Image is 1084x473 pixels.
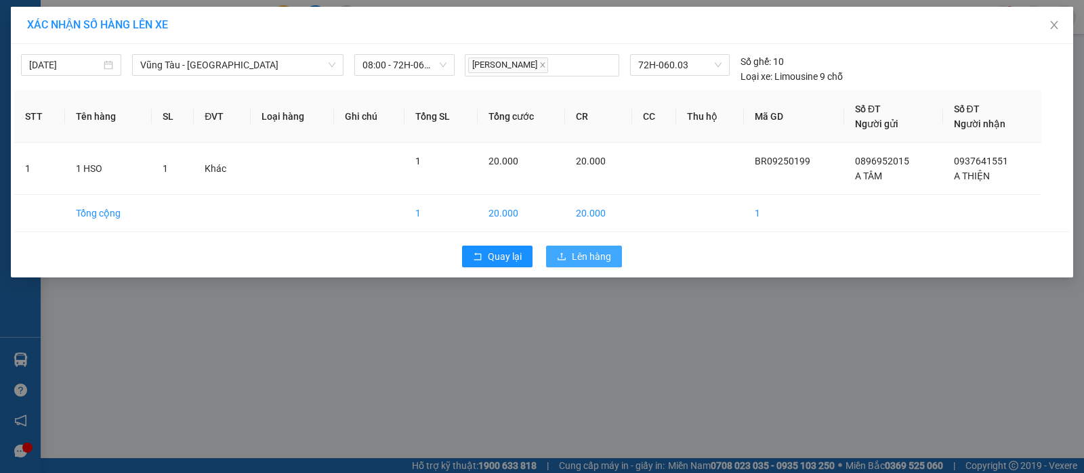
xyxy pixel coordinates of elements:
span: 20.000 [576,156,606,166]
input: 15/09/2025 [29,58,101,72]
span: XÁC NHẬN SỐ HÀNG LÊN XE [27,18,168,31]
td: 1 [14,143,65,195]
span: Người nhận [954,118,1005,129]
span: A TÂM [855,171,882,181]
th: CC [632,91,676,143]
td: Khác [194,143,250,195]
span: A THIỆN [954,171,990,181]
div: Limousine 9 chỗ [741,69,843,84]
span: Loại xe: [741,69,772,84]
span: 1 [163,163,168,174]
span: Số ĐT [855,104,881,114]
span: upload [557,252,566,263]
td: 20.000 [565,195,632,232]
th: CR [565,91,632,143]
span: BR09250199 [755,156,810,166]
button: rollbackQuay lại [462,246,533,267]
span: Vũng Tàu - Sân Bay [140,55,335,75]
th: Ghi chú [334,91,404,143]
span: 0937641551 [954,156,1008,166]
th: STT [14,91,65,143]
td: 1 [744,195,844,232]
span: Số ĐT [954,104,980,114]
th: Thu hộ [676,91,744,143]
span: 1 [415,156,421,166]
div: 10 [741,54,784,69]
span: down [328,61,336,69]
span: close [539,62,546,68]
span: 72H-060.03 [638,55,722,75]
span: Quay lại [488,249,522,264]
span: Người gửi [855,118,898,129]
button: Close [1035,7,1073,45]
th: Tên hàng [65,91,151,143]
span: close [1049,20,1060,30]
th: Tổng cước [478,91,565,143]
span: Số ghế: [741,54,771,69]
td: 1 [404,195,478,232]
th: ĐVT [194,91,250,143]
span: rollback [473,252,482,263]
li: VP VP 36 [PERSON_NAME] - Bà Rịa [7,73,93,118]
td: 1 HSO [65,143,151,195]
span: [PERSON_NAME] [468,58,548,73]
span: 20.000 [488,156,518,166]
button: uploadLên hàng [546,246,622,267]
li: Anh Quốc Limousine [7,7,196,58]
span: Lên hàng [572,249,611,264]
span: 08:00 - 72H-060.03 [362,55,446,75]
span: 0896952015 [855,156,909,166]
li: VP VP 184 [PERSON_NAME] - HCM [93,73,180,118]
th: Mã GD [744,91,844,143]
th: SL [152,91,194,143]
td: Tổng cộng [65,195,151,232]
th: Tổng SL [404,91,478,143]
th: Loại hàng [251,91,335,143]
td: 20.000 [478,195,565,232]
